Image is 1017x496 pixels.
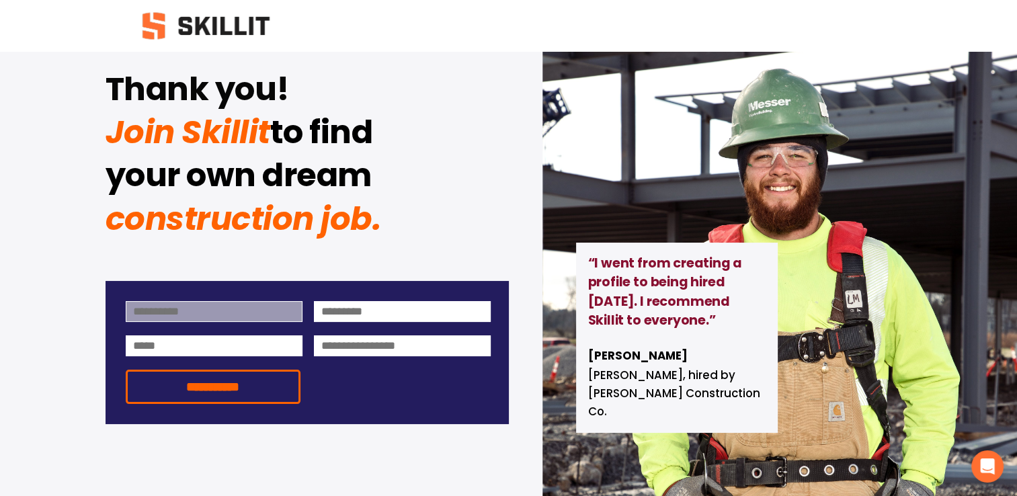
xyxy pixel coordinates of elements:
strong: “I went from creating a profile to being hired [DATE]. I recommend Skillit to everyone.” [588,253,745,333]
div: Open Intercom Messenger [971,450,1004,483]
em: Join Skillit [106,67,297,155]
strong: to find your own dream [106,108,379,206]
strong: [PERSON_NAME] [588,347,688,366]
em: construction job. [106,196,382,241]
span: [PERSON_NAME], hired by [PERSON_NAME] Construction Co. [588,347,763,419]
strong: Thank you! [106,65,290,120]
